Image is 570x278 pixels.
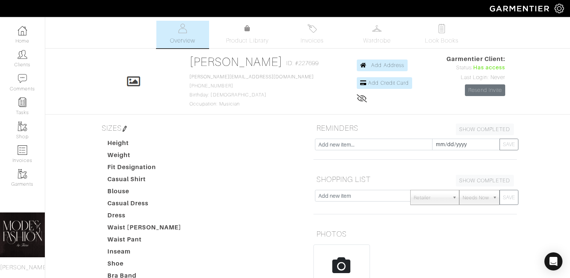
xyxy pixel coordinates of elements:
[18,26,27,35] img: dashboard-icon-dbcd8f5a0b271acd01030246c82b418ddd0df26cd7fceb0bd07c9910d44c42f6.png
[102,235,188,247] dt: Waist Pant
[156,21,209,48] a: Overview
[301,36,324,45] span: Invoices
[313,226,517,241] h5: PHOTOS
[446,64,505,72] div: Status:
[170,36,195,45] span: Overview
[102,139,188,151] dt: Height
[18,98,27,107] img: reminder-icon-8004d30b9f0a5d33ae49ab947aed9ed385cf756f9e5892f1edd6e32f2345188e.png
[313,121,517,136] h5: REMINDERS
[102,223,188,235] dt: Waist [PERSON_NAME]
[315,190,411,202] input: Add new item
[368,80,409,86] span: Add Credit Card
[122,126,128,132] img: pen-cf24a1663064a2ec1b9c1bd2387e9de7a2fa800b781884d57f21acf72779bad2.png
[102,175,188,187] dt: Casual Shirt
[351,21,403,48] a: Wardrobe
[102,151,188,163] dt: Weight
[500,190,518,205] button: SAVE
[18,74,27,83] img: comment-icon-a0a6a9ef722e966f86d9cbdc48e553b5cf19dbc54f86b18d962a5391bc8f6eb6.png
[371,62,404,68] span: Add Address
[544,252,562,270] div: Open Intercom Messenger
[307,24,317,33] img: orders-27d20c2124de7fd6de4e0e44c1d41de31381a507db9b33961299e4e07d508b8c.svg
[425,36,458,45] span: Look Books
[102,199,188,211] dt: Casual Dress
[286,21,339,48] a: Invoices
[357,60,408,71] a: Add Address
[315,139,432,150] input: Add new item...
[414,190,449,205] span: Retailer
[446,55,505,64] span: Garmentier Client:
[102,211,188,223] dt: Dress
[102,187,188,199] dt: Blouse
[189,74,314,79] a: [PERSON_NAME][EMAIL_ADDRESS][DOMAIN_NAME]
[102,247,188,259] dt: Inseam
[18,122,27,131] img: garments-icon-b7da505a4dc4fd61783c78ac3ca0ef83fa9d6f193b1c9dc38574b1d14d53ca28.png
[99,121,302,136] h5: SIZES
[357,77,412,89] a: Add Credit Card
[189,55,283,69] a: [PERSON_NAME]
[178,24,187,33] img: basicinfo-40fd8af6dae0f16599ec9e87c0ef1c0a1fdea2edbe929e3d69a839185d80c458.svg
[456,175,514,186] a: SHOW COMPLETED
[372,24,382,33] img: wardrobe-487a4870c1b7c33e795ec22d11cfc2ed9d08956e64fb3008fe2437562e282088.svg
[18,169,27,179] img: garments-icon-b7da505a4dc4fd61783c78ac3ca0ef83fa9d6f193b1c9dc38574b1d14d53ca28.png
[456,124,514,135] a: SHOW COMPLETED
[446,73,505,82] div: Last Login: Never
[437,24,446,33] img: todo-9ac3debb85659649dc8f770b8b6100bb5dab4b48dedcbae339e5042a72dfd3cc.svg
[486,2,555,15] img: garmentier-logo-header-white-b43fb05a5012e4ada735d5af1a66efaba907eab6374d6393d1fbf88cb4ef424d.png
[221,24,274,45] a: Product Library
[286,59,319,68] span: ID: #227699
[313,172,517,187] h5: SHOPPING LIST
[18,145,27,155] img: orders-icon-0abe47150d42831381b5fb84f609e132dff9fe21cb692f30cb5eec754e2cba89.png
[416,21,468,48] a: Look Books
[226,36,269,45] span: Product Library
[463,190,489,205] span: Needs Now
[363,36,390,45] span: Wardrobe
[102,163,188,175] dt: Fit Designation
[555,4,564,13] img: gear-icon-white-bd11855cb880d31180b6d7d6211b90ccbf57a29d726f0c71d8c61bd08dd39cc2.png
[189,74,314,107] span: [PHONE_NUMBER] Birthday: [DEMOGRAPHIC_DATA] Occupation: Musician
[465,84,505,96] a: Resend Invite
[102,259,188,271] dt: Shoe
[500,139,518,150] button: SAVE
[18,50,27,59] img: clients-icon-6bae9207a08558b7cb47a8932f037763ab4055f8c8b6bfacd5dc20c3e0201464.png
[473,64,506,72] span: Has access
